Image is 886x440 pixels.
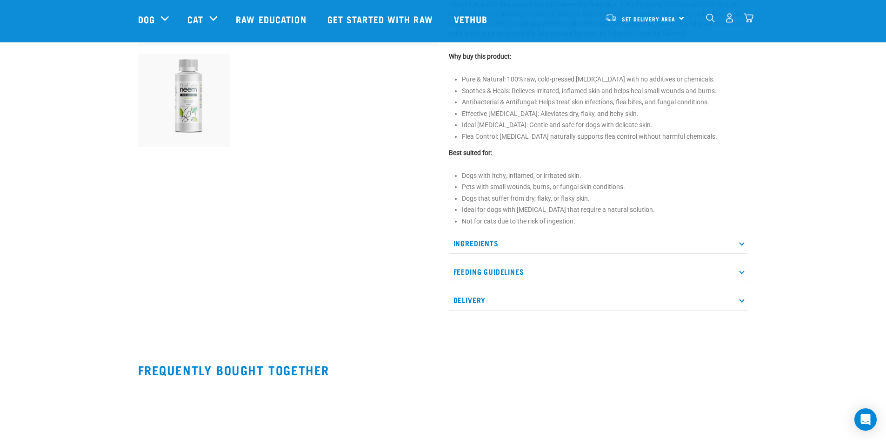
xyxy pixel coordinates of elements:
li: Antibacterial & Antifungal: Helps treat skin infections, flea bites, and fungal conditions. [462,97,748,107]
span: Set Delivery Area [622,17,676,20]
a: Get started with Raw [318,0,445,38]
img: Native Neem Oil 100mls [138,54,231,147]
p: Ingredients [449,233,748,254]
a: Dog [138,12,155,26]
a: Cat [187,12,203,26]
li: Dogs with itchy, inflamed, or irritated skin. [462,171,748,181]
h2: Frequently bought together [138,363,748,377]
strong: Best suited for: [449,149,492,156]
p: Feeding Guidelines [449,261,748,282]
img: user.png [725,13,734,23]
li: Not for cats due to the risk of ingestion. [462,217,748,226]
li: Pets with small wounds, burns, or fungal skin conditions. [462,182,748,192]
li: Flea Control: [MEDICAL_DATA] naturally supports flea control without harmful chemicals. [462,132,748,142]
img: home-icon-1@2x.png [706,14,715,22]
li: Ideal [MEDICAL_DATA]: Gentle and safe for dogs with delicate skin. [462,120,748,130]
li: Soothes & Heals: Relieves irritated, inflamed skin and helps heal small wounds and burns. [462,86,748,96]
a: Raw Education [226,0,318,38]
strong: Why buy this product: [449,53,511,60]
li: Effective [MEDICAL_DATA]: Alleviates dry, flaky, and itchy skin. [462,109,748,119]
li: Dogs that suffer from dry, flaky, or flaky skin. [462,194,748,203]
a: Vethub [445,0,500,38]
img: home-icon@2x.png [744,13,753,23]
p: Delivery [449,290,748,311]
li: Pure & Natural: 100% raw, cold-pressed [MEDICAL_DATA] with no additives or chemicals. [462,74,748,84]
li: Ideal for dogs with [MEDICAL_DATA] that require a natural solution. [462,205,748,215]
div: Open Intercom Messenger [854,408,877,431]
img: van-moving.png [605,14,617,22]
